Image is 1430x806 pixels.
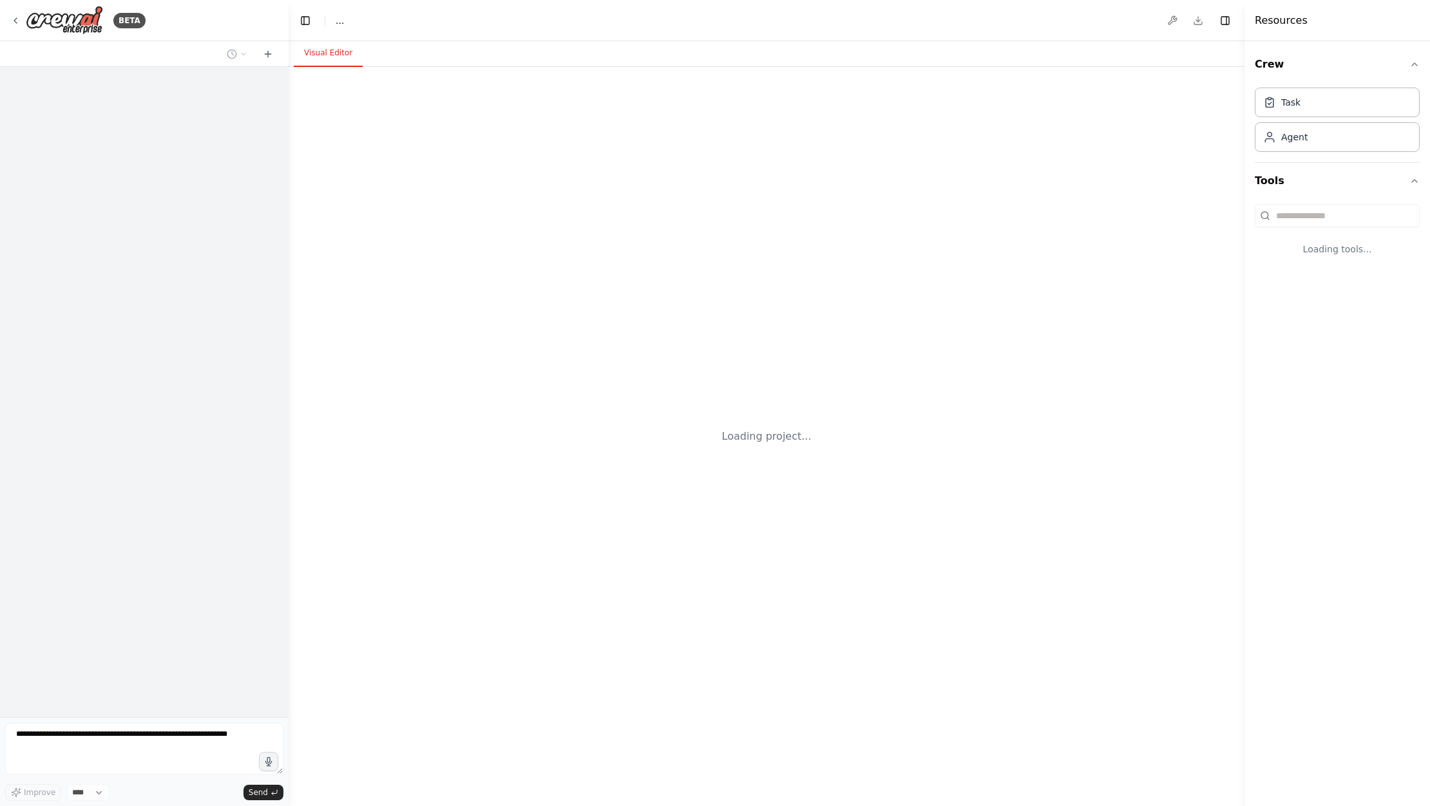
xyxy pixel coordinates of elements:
[113,13,146,28] div: BETA
[1255,199,1420,276] div: Tools
[294,40,363,67] button: Visual Editor
[1255,13,1308,28] h4: Resources
[722,429,812,444] div: Loading project...
[1281,96,1301,109] div: Task
[5,784,61,801] button: Improve
[258,46,278,62] button: Start a new chat
[1216,12,1234,30] button: Hide right sidebar
[336,14,344,27] nav: breadcrumb
[243,785,283,800] button: Send
[296,12,314,30] button: Hide left sidebar
[1255,46,1420,82] button: Crew
[1255,82,1420,162] div: Crew
[26,6,103,35] img: Logo
[259,752,278,771] button: Click to speak your automation idea
[1281,131,1308,144] div: Agent
[24,787,55,798] span: Improve
[222,46,253,62] button: Switch to previous chat
[1255,232,1420,266] div: Loading tools...
[1255,163,1420,199] button: Tools
[336,14,344,27] span: ...
[249,787,268,798] span: Send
